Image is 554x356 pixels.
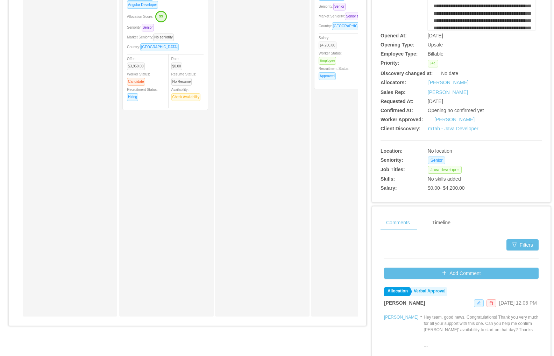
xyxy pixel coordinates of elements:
span: Recruitment Status: [319,67,349,78]
a: [PERSON_NAME] [434,117,475,122]
button: 99 [153,10,167,22]
span: $0.00 - $4,200.00 [428,185,465,191]
span: Senior [142,24,154,31]
a: [PERSON_NAME] [384,315,419,320]
span: Check Availability [171,93,201,101]
i: icon: edit [477,301,481,305]
a: Verbal Approval [410,287,447,296]
span: Employee [319,57,336,65]
b: Confirmed At: [381,108,413,113]
span: Rate [171,57,185,68]
b: Job Titles: [381,167,405,172]
a: [PERSON_NAME] [428,89,468,95]
span: $4,200.00 [319,42,336,49]
b: Opening Type: [381,42,414,48]
button: icon: filterFilters [506,239,539,250]
text: 99 [159,14,163,18]
span: Worker Status: [127,72,150,83]
span: Seniority: [127,26,157,29]
span: [GEOGRAPHIC_DATA] [332,22,370,30]
a: [PERSON_NAME] [428,79,469,86]
p: Hey team, good news. Congratulations! Thank you very much for all your support with this one. Can... [424,314,539,333]
a: mTab - Java Developer [428,126,478,131]
b: Employee Type: [381,51,418,57]
button: icon: plusAdd Comment [384,268,539,279]
span: Country: [319,24,373,28]
span: Angular Developer [127,1,158,9]
a: Allocation [384,287,410,296]
span: [DATE] [428,33,443,38]
div: Timeline [427,215,456,231]
b: Salary: [381,185,397,191]
b: Discovery changed at: [381,71,433,76]
b: Requested At: [381,99,413,104]
span: Senior technical manager [345,13,386,20]
span: No date [441,71,458,76]
span: [GEOGRAPHIC_DATA] [140,43,179,51]
i: icon: delete [489,301,493,305]
span: Allocation Score: [127,15,153,19]
span: Approved [319,72,336,80]
span: Market Seniority: [319,14,389,18]
span: Seniority: [319,5,348,8]
span: Availability: [171,88,204,99]
span: Market Seniority: [127,35,177,39]
b: Worker Approved: [381,117,423,122]
span: Upsale [428,42,443,48]
b: Allocators: [381,80,406,85]
span: Country: [127,45,182,49]
b: Priority: [381,60,399,66]
span: [DATE] [428,99,443,104]
span: Offer: [127,57,148,68]
span: No seniority [153,34,174,41]
div: No location [428,147,509,155]
span: P4 [428,60,439,67]
span: $0.00 [171,63,182,70]
span: No Resume [171,78,192,86]
span: Senior [333,3,346,10]
span: Candidate [127,78,145,86]
span: No skills added [428,176,461,182]
span: [DATE] 12:06 PM [499,300,537,306]
b: Sales Rep: [381,89,406,95]
b: Skills: [381,176,395,182]
span: Resume Status: [171,72,196,83]
b: Seniority: [381,157,403,163]
span: Worker Status: [319,51,342,63]
span: Hiring [127,93,138,101]
span: Java developer [428,166,462,174]
p: --- [424,343,539,350]
div: Comments [381,215,415,231]
span: Billable [428,51,443,57]
b: Opened At: [381,33,407,38]
b: Location: [381,148,403,154]
b: Client Discovery: [381,126,420,131]
span: Recruitment Status: [127,88,158,99]
strong: [PERSON_NAME] [384,300,425,306]
span: Salary: [319,36,339,47]
span: $3,950.00 [127,63,145,70]
span: Opening no confirmed yet [428,108,484,113]
span: Senior [428,157,446,164]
